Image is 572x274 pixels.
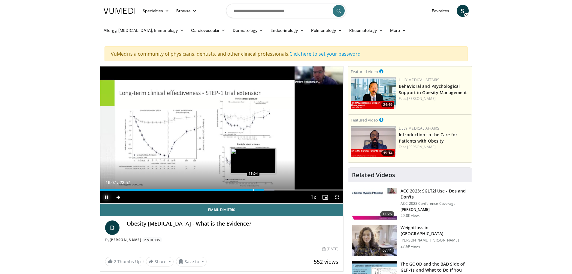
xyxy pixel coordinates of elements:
a: 19:14 [351,126,396,157]
a: 07:41 Weightloss in [GEOGRAPHIC_DATA] [PERSON_NAME] [PERSON_NAME] 27.6K views [352,225,468,257]
button: Playback Rate [307,191,319,203]
img: image.jpeg [231,148,276,174]
img: VuMedi Logo [104,8,135,14]
span: 23:57 [120,180,130,185]
div: By [105,237,339,243]
a: Rheumatology [346,24,386,36]
h4: Obesity [MEDICAL_DATA] - What is the Evidence? [127,220,339,227]
div: Feat. [399,144,469,150]
p: 27.6K views [401,244,420,249]
a: Lilly Medical Affairs [399,77,439,82]
a: Introduction to the Care for Patients with Obesity [399,132,457,144]
a: [PERSON_NAME] [110,237,141,242]
a: 2 Thumbs Up [105,257,144,266]
button: Save to [176,257,207,266]
button: Pause [100,191,112,203]
a: [PERSON_NAME] [407,144,436,149]
a: Dermatology [229,24,267,36]
p: [PERSON_NAME] [401,207,468,212]
span: 552 views [314,258,338,265]
img: 9258cdf1-0fbf-450b-845f-99397d12d24a.150x105_q85_crop-smart_upscale.jpg [352,188,397,220]
span: 16:07 [106,180,116,185]
a: Endocrinology [267,24,307,36]
img: acc2e291-ced4-4dd5-b17b-d06994da28f3.png.150x105_q85_crop-smart_upscale.png [351,126,396,157]
span: 2 [114,259,116,264]
small: Featured Video [351,117,378,123]
input: Search topics, interventions [226,4,346,18]
a: 2 Videos [142,237,162,242]
a: Behavioral and Psychological Support in Obesity Management [399,83,467,95]
button: Mute [112,191,124,203]
button: Enable picture-in-picture mode [319,191,331,203]
div: Progress Bar [100,189,344,191]
a: Allergy, [MEDICAL_DATA], Immunology [100,24,188,36]
a: S [457,5,469,17]
button: Fullscreen [331,191,343,203]
a: 24:49 [351,77,396,109]
a: Pulmonology [307,24,346,36]
div: VuMedi is a community of physicians, dentists, and other clinical professionals. [104,46,468,61]
div: Feat. [399,96,469,101]
span: 19:14 [381,150,394,156]
span: 11:25 [380,211,395,217]
small: Featured Video [351,69,378,74]
a: Browse [173,5,200,17]
p: ACC 2023 Conference Coverage [401,201,468,206]
video-js: Video Player [100,66,344,204]
img: ba3304f6-7838-4e41-9c0f-2e31ebde6754.png.150x105_q85_crop-smart_upscale.png [351,77,396,109]
a: 11:25 ACC 2023: SGLT2i Use - Dos and Don'ts ACC 2023 Conference Coverage [PERSON_NAME] 29.8K views [352,188,468,220]
p: 29.8K views [401,213,420,218]
h3: Weightloss in [GEOGRAPHIC_DATA] [401,225,468,237]
a: Click here to set your password [289,51,361,57]
a: Lilly Medical Affairs [399,126,439,131]
a: More [386,24,410,36]
h4: Related Videos [352,171,395,179]
img: 9983fed1-7565-45be-8934-aef1103ce6e2.150x105_q85_crop-smart_upscale.jpg [352,225,397,256]
a: Favorites [428,5,453,17]
button: Share [146,257,174,266]
p: [PERSON_NAME] [PERSON_NAME] [401,238,468,243]
span: 24:49 [381,102,394,107]
a: D [105,220,120,235]
span: / [117,180,119,185]
a: Specialties [139,5,173,17]
a: Email Dimitris [100,204,344,216]
a: Cardiovascular [187,24,229,36]
span: 07:41 [380,248,395,254]
a: [PERSON_NAME] [407,96,436,101]
h3: ACC 2023: SGLT2i Use - Dos and Don'ts [401,188,468,200]
div: [DATE] [322,246,338,252]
